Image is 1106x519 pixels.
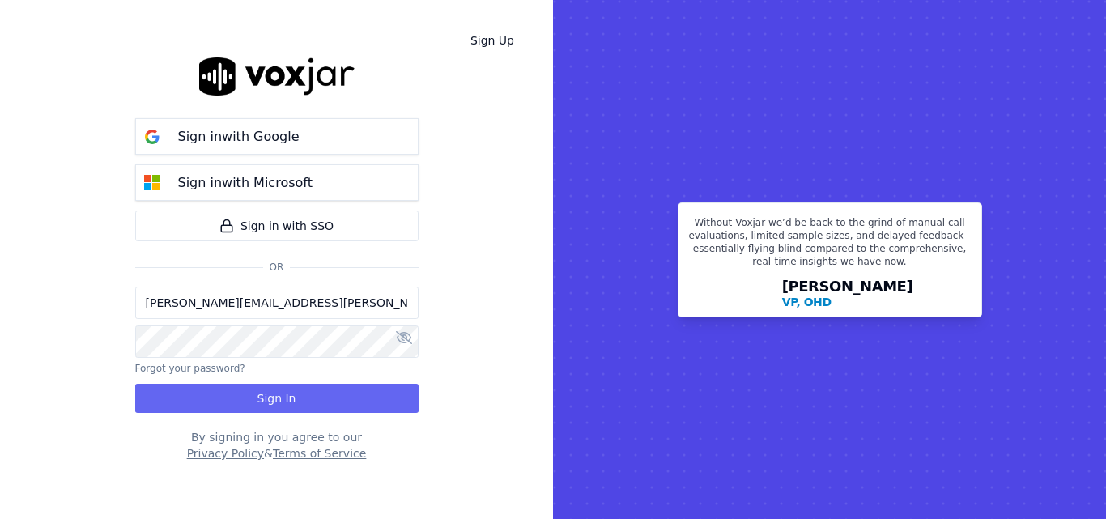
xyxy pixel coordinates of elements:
[135,384,419,413] button: Sign In
[136,121,168,153] img: google Sign in button
[135,211,419,241] a: Sign in with SSO
[457,26,527,55] a: Sign Up
[135,287,419,319] input: Email
[263,261,291,274] span: Or
[688,216,972,274] p: Without Voxjar we’d be back to the grind of manual call evaluations, limited sample sizes, and de...
[782,279,913,310] div: [PERSON_NAME]
[273,445,366,462] button: Terms of Service
[135,429,419,462] div: By signing in you agree to our &
[187,445,264,462] button: Privacy Policy
[178,173,313,193] p: Sign in with Microsoft
[199,57,355,96] img: logo
[782,294,832,310] p: VP, OHD
[135,118,419,155] button: Sign inwith Google
[178,127,300,147] p: Sign in with Google
[136,167,168,199] img: microsoft Sign in button
[135,362,245,375] button: Forgot your password?
[135,164,419,201] button: Sign inwith Microsoft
